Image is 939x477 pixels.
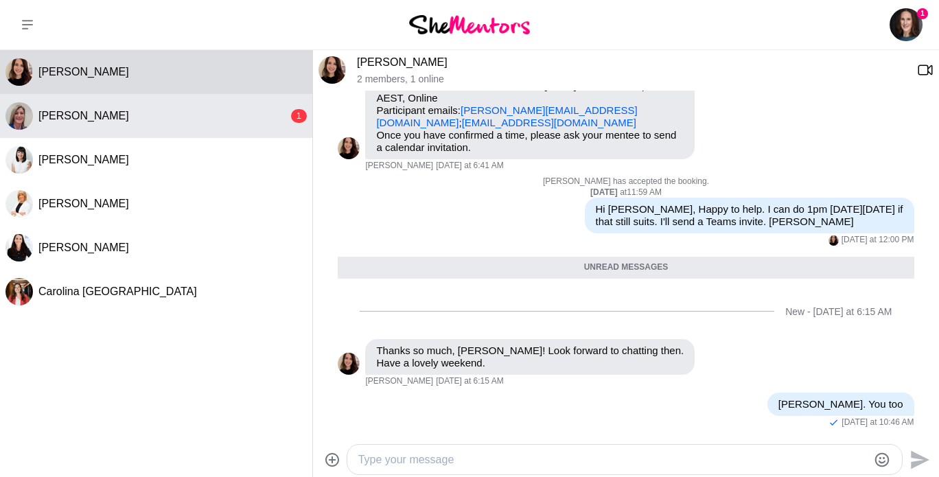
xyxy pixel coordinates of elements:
[890,8,923,41] img: Julia Ridout
[590,187,620,197] strong: [DATE]
[38,242,129,253] span: [PERSON_NAME]
[5,234,33,261] img: N
[365,161,433,172] span: [PERSON_NAME]
[436,161,503,172] time: 2025-08-27T20:41:17.023Z
[5,190,33,218] div: Kat Millar
[5,278,33,305] div: Carolina Portugal
[357,73,906,85] p: 2 members , 1 online
[5,102,33,130] img: K
[358,452,868,468] textarea: Type your message
[5,102,33,130] div: Kate Smyth
[338,187,914,198] div: at 11:59 AM
[38,154,129,165] span: [PERSON_NAME]
[318,56,346,84] img: A
[38,198,129,209] span: [PERSON_NAME]
[38,286,197,297] span: Carolina [GEOGRAPHIC_DATA]
[338,353,360,375] img: A
[903,444,934,475] button: Send
[376,345,684,369] p: Thanks so much, [PERSON_NAME]! Look forward to chatting then. Have a lovely weekend.
[5,190,33,218] img: K
[338,353,360,375] div: Ali Adey
[357,56,448,68] a: [PERSON_NAME]
[5,146,33,174] img: H
[5,58,33,86] div: Ali Adey
[890,8,923,41] a: Julia Ridout1
[409,15,530,34] img: She Mentors Logo
[436,376,503,387] time: 2025-08-28T20:15:21.166Z
[596,203,903,228] p: Hi [PERSON_NAME], Happy to help. I can do 1pm [DATE][DATE] if that still suits. I'll send a Teams...
[38,66,129,78] span: [PERSON_NAME]
[376,129,684,154] p: Once you have confirmed a time, please ask your mentee to send a calendar invitation.
[291,109,307,123] div: 1
[5,146,33,174] div: Hayley Robertson
[376,104,637,128] a: [PERSON_NAME][EMAIL_ADDRESS][DOMAIN_NAME]
[874,452,890,468] button: Emoji picker
[828,235,839,246] img: A
[338,257,914,279] div: Unread messages
[338,176,914,187] p: [PERSON_NAME] has accepted the booking.
[828,235,839,246] div: Ali Adey
[38,110,129,121] span: [PERSON_NAME]
[5,58,33,86] img: A
[5,234,33,261] div: Natalie Kidcaff
[5,278,33,305] img: C
[917,8,928,19] span: 1
[338,137,360,159] img: A
[785,306,892,318] div: New - [DATE] at 6:15 AM
[842,235,914,246] time: 2025-08-28T02:00:33.162Z
[365,376,433,387] span: [PERSON_NAME]
[338,137,360,159] div: Ali Adey
[318,56,346,84] div: Ali Adey
[842,417,914,428] time: 2025-08-29T00:46:52.496Z
[778,398,903,410] p: [PERSON_NAME]. You too
[462,117,636,128] a: [EMAIL_ADDRESS][DOMAIN_NAME]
